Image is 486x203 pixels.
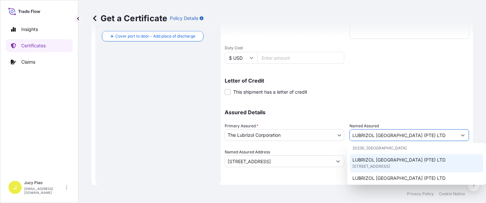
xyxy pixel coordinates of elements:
[225,155,332,167] input: Named Assured Address
[225,45,344,51] span: Duty Cost
[225,78,469,83] p: Letter of Credit
[407,191,434,196] p: Privacy Policy
[349,123,379,129] label: Named Assured
[24,187,65,195] p: [EMAIL_ADDRESS][DOMAIN_NAME]
[170,15,198,22] p: Policy Details
[352,163,390,170] span: [STREET_ADDRESS]
[225,123,258,129] span: Primary Assured
[233,89,307,95] span: This shipment has a letter of credit
[332,155,344,167] button: Show suggestions
[21,26,38,33] p: Insights
[439,191,465,196] p: Cookie Notice
[21,59,35,65] p: Claims
[257,52,344,64] input: Enter amount
[350,129,457,141] input: Assured Name
[352,157,445,163] span: LUBRIZOL [GEOGRAPHIC_DATA] (PTE) LTD
[228,132,281,138] span: The Lubrizol Corporation
[225,110,469,115] p: Assured Details
[13,184,17,191] span: J
[91,13,167,23] p: Get a Certificate
[225,149,270,155] label: Named Assured Address
[21,42,46,49] p: Certificates
[352,181,393,188] span: [GEOGRAPHIC_DATA]
[352,175,445,181] span: LUBRIZOL [GEOGRAPHIC_DATA] (PTE) LTD
[24,180,65,185] p: Jucy Piao
[457,129,469,141] button: Show suggestions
